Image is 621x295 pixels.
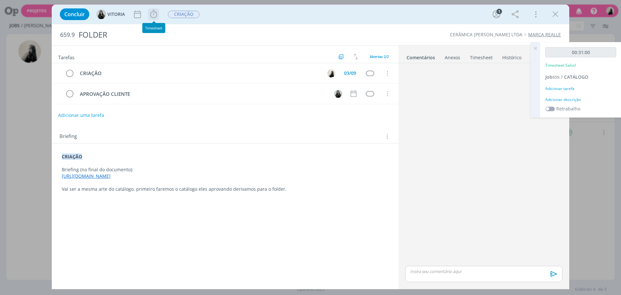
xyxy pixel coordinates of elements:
[406,51,435,61] a: Comentários
[327,69,335,77] img: R
[450,31,522,38] a: CERÂMICA [PERSON_NAME] LTDA
[354,54,358,60] img: arrow-down-up.svg
[107,12,125,17] span: VITORIA
[344,71,356,75] div: 03/09
[62,166,133,173] span: Briefing (no final do documento):
[545,97,616,103] div: Adicionar descrição
[491,9,502,19] button: 1
[96,9,125,19] button: VVITORIA
[58,109,104,121] button: Adicionar uma tarefa
[545,62,576,68] p: Timesheet Salvo!
[333,89,343,98] button: V
[60,132,77,141] span: Briefing
[326,68,336,78] button: R
[445,54,460,61] div: Anexos
[60,31,75,39] span: 659.9
[552,74,563,80] span: 659.7
[528,31,561,38] a: MARCA REALLE
[470,51,493,61] a: Timesheet
[62,153,82,160] strong: CRIAÇÃO
[77,90,328,98] div: APROVAÇÃO CLIENTE
[564,74,588,80] span: CATÁLOGO
[77,69,321,77] div: CRIAÇÃO
[496,9,502,14] div: 1
[62,173,111,179] a: [URL][DOMAIN_NAME]
[334,90,342,98] img: V
[168,11,200,18] span: CRIAÇÃO
[142,23,165,33] div: Timesheet
[60,8,89,20] button: Concluir
[370,54,389,59] span: Abertas 2/2
[52,5,569,289] div: dialog
[64,12,85,17] span: Concluir
[545,86,616,92] div: Adicionar tarefa
[76,27,350,43] div: FOLDER
[502,51,522,61] a: Histórico
[62,186,388,192] p: Vai ser a mesma arte do catálogo, primeiro faremos o catálogo eles aprovando derivamos para o fol...
[58,53,74,61] span: Tarefas
[168,10,200,18] button: CRIAÇÃO
[96,9,106,19] img: V
[556,105,580,112] label: Retrabalho
[545,74,588,80] a: Job659.7CATÁLOGO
